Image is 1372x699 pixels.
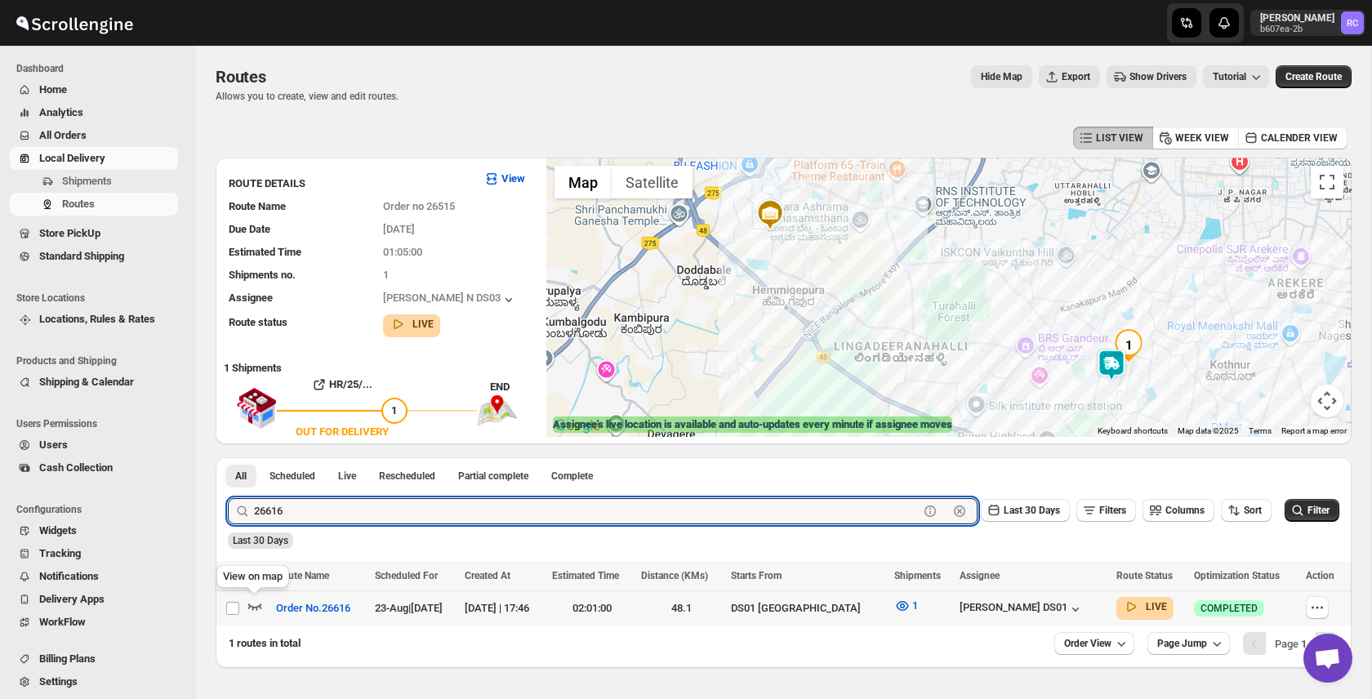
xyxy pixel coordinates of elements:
span: Created At [465,570,510,581]
button: All routes [225,465,256,488]
button: Delivery Apps [10,588,178,611]
button: Settings [10,670,178,693]
span: Rescheduled [379,470,435,483]
span: All Orders [39,129,87,141]
span: Columns [1165,505,1205,516]
span: Products and Shipping [16,354,185,367]
span: Analytics [39,106,83,118]
span: Last 30 Days [233,535,288,546]
span: Scheduled [269,470,315,483]
input: Press enter after typing | Search Eg. Order No.26616 [254,498,919,524]
span: LIST VIEW [1096,131,1143,145]
span: Filters [1099,505,1126,516]
span: Users [39,439,68,451]
button: LIST VIEW [1073,127,1153,149]
span: Standard Shipping [39,250,124,262]
b: LIVE [1146,601,1167,612]
span: WEEK VIEW [1175,131,1229,145]
b: View [501,172,525,185]
button: Tutorial [1203,65,1269,88]
button: Toggle fullscreen view [1311,166,1343,198]
a: Open this area in Google Maps (opens a new window) [550,416,604,437]
span: Route Name [229,200,286,212]
span: Due Date [229,223,270,235]
div: 48.1 [641,600,721,617]
button: [PERSON_NAME] N DS03 [383,292,517,308]
span: Store Locations [16,292,185,305]
button: Analytics [10,101,178,124]
span: Assignee [960,570,1000,581]
span: Tutorial [1213,71,1246,83]
span: 1 [912,599,918,612]
span: Map data ©2025 [1178,426,1239,435]
b: 1 Shipments [216,354,282,374]
span: Order View [1064,637,1111,650]
button: 1 [884,593,928,619]
button: Tracking [10,542,178,565]
img: trip_end.png [477,395,518,426]
a: Terms (opens in new tab) [1249,426,1272,435]
span: All [235,470,247,483]
span: WorkFlow [39,616,86,628]
div: OUT FOR DELIVERY [296,424,389,440]
button: Order No.26616 [266,595,360,621]
button: Show street map [555,166,612,198]
button: Shipments [10,170,178,193]
span: Filter [1307,505,1330,516]
div: END [490,379,538,395]
span: Estimated Time [552,570,619,581]
p: [PERSON_NAME] [1260,11,1334,24]
div: [DATE] | 17:46 [465,600,541,617]
span: 01:05:00 [383,246,422,258]
button: View [474,166,535,192]
span: Hide Map [981,70,1022,83]
span: Sort [1244,505,1262,516]
button: Export [1039,65,1100,88]
span: Distance (KMs) [641,570,708,581]
span: Export [1062,70,1090,83]
button: [PERSON_NAME] DS01 [960,601,1084,617]
button: Order View [1054,632,1134,655]
span: Routes [62,198,95,210]
button: WorkFlow [10,611,178,634]
text: RC [1347,18,1358,29]
span: Tracking [39,547,81,559]
span: Widgets [39,524,77,536]
span: Rahul Chopra [1341,11,1364,34]
span: Shipping & Calendar [39,376,134,388]
button: Shipping & Calendar [10,371,178,394]
span: Shipments no. [229,269,296,281]
span: Page Jump [1157,637,1207,650]
span: Users Permissions [16,417,185,430]
span: 1 [383,269,389,281]
button: Notifications [10,565,178,588]
div: 02:01:00 [552,600,632,617]
span: 23-Aug | [DATE] [375,602,443,614]
span: Action [1306,570,1334,581]
label: Assignee's live location is available and auto-updates every minute if assignee moves [553,416,952,433]
button: Clear [951,503,968,519]
p: b607ea-2b [1260,24,1334,34]
button: Map camera controls [1311,385,1343,417]
p: Allows you to create, view and edit routes. [216,90,399,103]
span: Live [338,470,356,483]
span: Settings [39,675,78,688]
button: Routes [10,193,178,216]
button: Create Route [1276,65,1352,88]
div: DS01 [GEOGRAPHIC_DATA] [731,600,884,617]
span: Cash Collection [39,461,113,474]
span: Page [1275,638,1307,650]
span: Estimated Time [229,246,301,258]
button: Filter [1285,499,1339,522]
img: ScrollEngine [13,2,136,43]
span: Complete [551,470,593,483]
span: Partial complete [458,470,528,483]
b: HR/25/... [329,378,372,390]
span: Scheduled For [375,570,438,581]
span: Local Delivery [39,152,105,164]
span: Home [39,83,67,96]
button: CALENDER VIEW [1238,127,1347,149]
span: Shipments [894,570,941,581]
